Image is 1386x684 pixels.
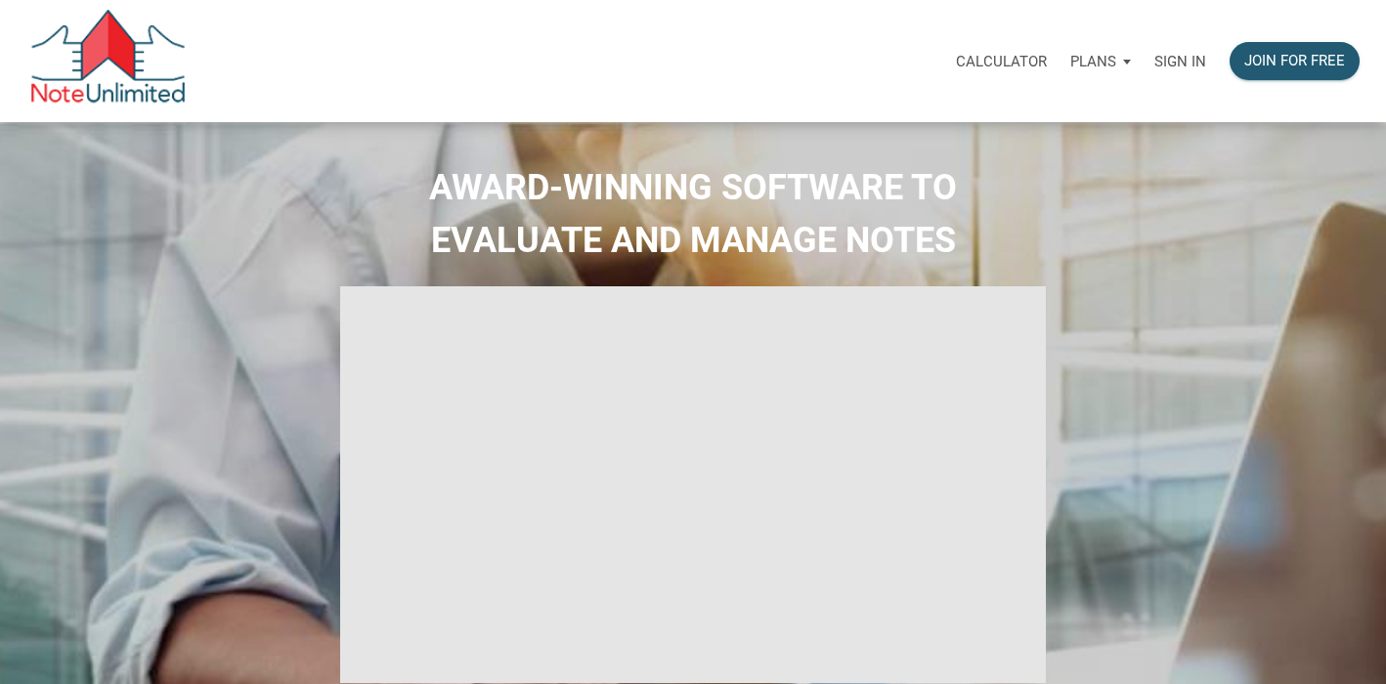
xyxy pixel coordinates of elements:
div: Join for free [1244,50,1345,72]
a: Plans [1059,30,1143,92]
a: Join for free [1218,30,1371,92]
p: Plans [1070,53,1116,70]
a: Calculator [944,30,1059,92]
button: Plans [1059,32,1143,91]
p: Calculator [956,53,1047,70]
iframe: NoteUnlimited [340,286,1046,683]
p: Sign in [1154,53,1206,70]
a: Sign in [1143,30,1218,92]
button: Join for free [1230,42,1360,80]
h2: AWARD-WINNING SOFTWARE TO EVALUATE AND MANAGE NOTES [15,161,1371,267]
